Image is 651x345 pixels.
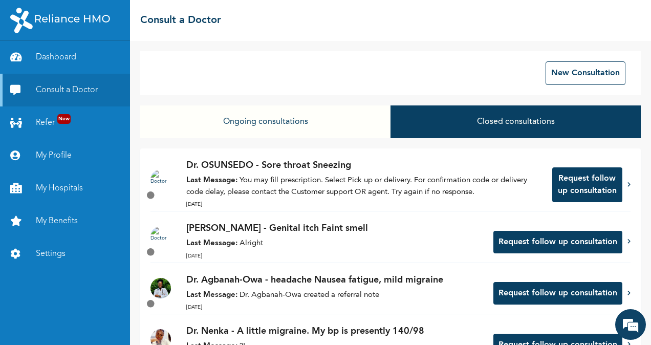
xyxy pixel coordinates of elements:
strong: Last Message: [186,240,237,247]
img: Doctor [150,278,171,298]
p: Dr. Agbanah-Owa - headache Nausea fatigue, mild migraine [186,273,483,287]
div: Conversation(s) [53,57,172,71]
span: [PERSON_NAME] Web Assistant [51,101,147,115]
span: New [57,114,71,124]
button: Request follow up consultation [493,282,622,305]
span: Conversation [5,308,100,316]
div: FAQs [100,290,196,322]
img: photo.ls [17,102,39,127]
img: Doctor [150,169,171,190]
p: Dr. Agbanah-Owa created a referral note [186,290,483,301]
div: Minimize live chat window [168,5,192,30]
p: [PERSON_NAME] - Genital itch Faint smell [186,222,483,235]
h2: Consult a Doctor [140,13,221,28]
p: You may fill prescription. Select Pick up or delivery. For confirmation code or delivery code del... [186,175,541,198]
div: Last month [160,106,187,113]
button: Ongoing consultations [140,105,390,138]
img: Doctor [150,226,171,247]
p: Dr. Nenka - A little migraine. My bp is presently 140/98 [186,325,483,338]
p: [DATE] [186,304,483,311]
div: New conversation [155,256,183,284]
strong: Last Message: [186,291,237,299]
button: New Consultation [546,61,625,85]
p: Alright [186,238,483,250]
button: Closed consultations [390,105,641,138]
p: [DATE] [186,201,541,208]
p: Dr. OSUNSEDO - Sore throat Sneezing [186,159,541,172]
img: RelianceHMO's Logo [10,8,110,33]
button: Request follow up consultation [552,167,623,202]
div: Good morning, my blood pressure is presently high 140/98. [51,115,180,127]
button: Request follow up consultation [493,231,622,253]
p: [DATE] [186,252,483,260]
strong: Last Message: [186,177,237,184]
